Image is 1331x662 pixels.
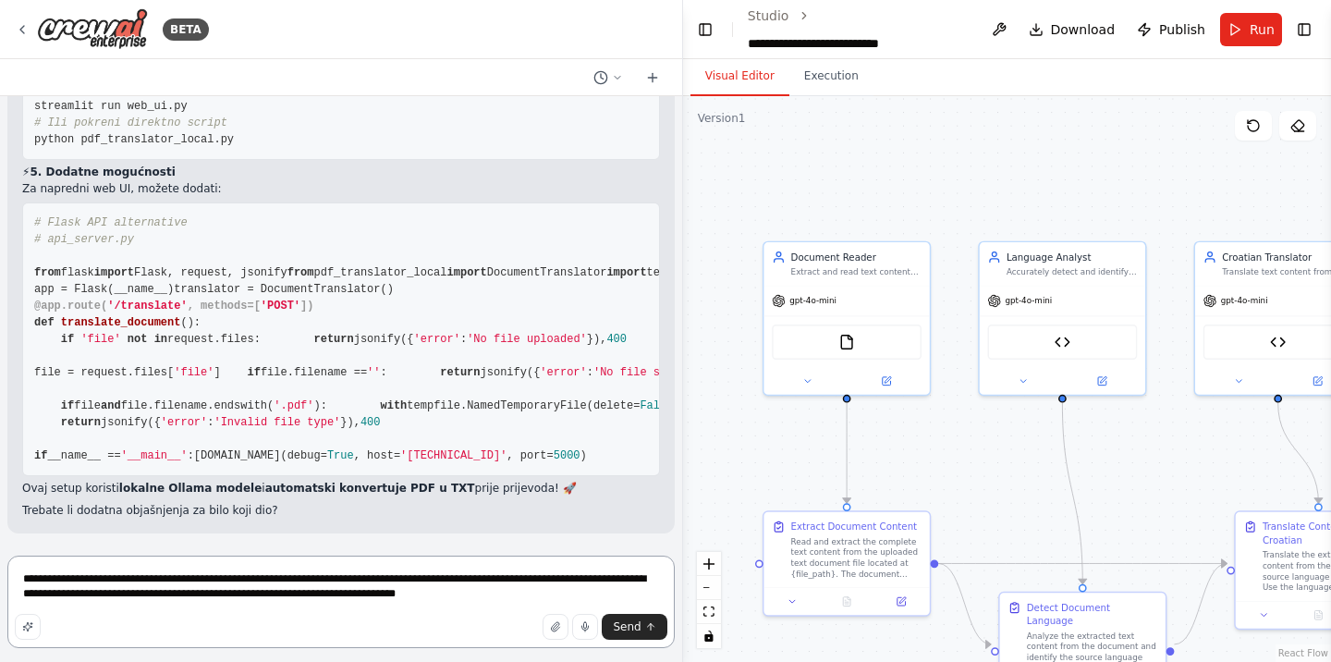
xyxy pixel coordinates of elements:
[1250,20,1275,39] span: Run
[1271,403,1325,504] g: Edge from ab4b2065-b965-40f1-a4dd-b61a2f792f01 to cbc9f61e-9d0a-460a-b9f1-1c1e9baea6e3
[128,333,148,346] span: not
[647,266,701,279] span: tempfile
[261,300,300,313] span: 'POST'
[15,614,41,640] button: Improve this prompt
[1220,13,1282,46] button: Run
[447,266,487,279] span: import
[938,557,1227,570] g: Edge from 9ad75230-f0e8-44e3-a79a-0af77b35178c to cbc9f61e-9d0a-460a-b9f1-1c1e9baea6e3
[163,18,209,41] div: BETA
[22,480,660,496] p: Ovaj setup koristi i prije prijevoda! 🚀
[161,416,207,429] span: 'error'
[460,333,467,346] span: :
[698,111,746,126] div: Version 1
[174,366,214,379] span: 'file'
[1005,296,1052,307] span: gpt-4o-mini
[34,216,188,229] span: # Flask API alternative
[789,57,873,96] button: Execution
[1174,557,1227,651] g: Edge from 5ecee8b4-336b-4db1-a70a-9a9f8b6578ad to cbc9f61e-9d0a-460a-b9f1-1c1e9baea6e3
[287,266,314,279] span: from
[790,536,921,580] div: Read and extract the complete text content from the uploaded text document file located at {file_...
[360,416,381,429] span: 400
[119,482,262,495] strong: lokalne Ollama modele
[354,449,400,462] span: , host=
[1270,334,1286,349] img: LibreTranslator
[481,366,541,379] span: jsonify({
[22,164,660,180] h2: ⚡
[467,333,587,346] span: 'No file uploaded'
[790,266,921,277] div: Extract and read text content from uploaded documents in various formats (PDF, DOCX, ODT). Provid...
[1056,403,1089,584] g: Edge from de4a13d8-8b23-49ea-807e-871279dae2ac to 5ecee8b4-336b-4db1-a70a-9a9f8b6578ad
[507,449,553,462] span: , port=
[587,333,607,346] span: }),
[1051,20,1116,39] span: Download
[697,624,721,648] button: toggle interactivity
[1159,20,1205,39] span: Publish
[697,552,721,648] div: React Flow controls
[180,316,201,329] span: ():
[314,266,447,279] span: pdf_translator_local
[407,399,640,412] span: tempfile.NamedTemporaryFile(delete=
[340,416,360,429] span: }),
[613,619,641,634] span: Send
[790,251,921,264] div: Document Reader
[543,614,568,640] button: Upload files
[61,333,74,346] span: if
[381,399,408,412] span: with
[327,449,354,462] span: True
[34,316,55,329] span: def
[214,416,340,429] span: 'Invalid file type'
[1278,648,1328,658] a: React Flow attribution
[134,266,287,279] span: Flask, request, jsonify
[1007,266,1137,277] div: Accurately detect and identify the language of text content using advanced language detection tec...
[167,333,261,346] span: request.files:
[34,233,134,246] span: # api_server.py
[34,266,61,279] span: from
[34,366,174,379] span: file = request.files[
[80,333,120,346] span: 'file'
[697,600,721,624] button: fit view
[1220,296,1267,307] span: gpt-4o-mini
[414,333,460,346] span: 'error'
[587,366,593,379] span: :
[314,399,327,412] span: ):
[22,502,660,519] p: Trebate li dodatna objašnjenja za bilo koji dio?
[580,449,587,462] span: )
[22,180,660,197] p: Za napredni web UI, možete dodati:
[61,266,94,279] span: flask
[586,67,630,89] button: Switch to previous chat
[748,6,970,53] nav: breadcrumb
[154,333,167,346] span: in
[37,8,148,50] img: Logo
[789,296,836,307] span: gpt-4o-mini
[34,283,174,296] span: app = Flask(__name__)
[188,300,261,313] span: , methods=[
[207,416,214,429] span: :
[840,403,854,504] g: Edge from 291fd40e-bc4e-4139-aefb-11dfdf8e4165 to 9ad75230-f0e8-44e3-a79a-0af77b35178c
[694,17,717,43] button: Hide left sidebar
[34,133,234,146] span: python pdf_translator_local.py
[247,366,260,379] span: if
[572,614,598,640] button: Click to speak your automation idea
[697,552,721,576] button: zoom in
[763,241,931,397] div: Document ReaderExtract and read text content from uploaded documents in various formats (PDF, DOC...
[838,334,854,349] img: FileReadTool
[638,67,667,89] button: Start a new chat
[381,366,387,379] span: :
[188,449,194,462] span: :
[34,116,227,129] span: # Ili pokreni direktno script
[30,165,175,178] strong: 5. Dodatne mogućnosti
[790,520,917,533] div: Extract Document Content
[1064,374,1140,389] button: Open in side panel
[938,557,991,651] g: Edge from 9ad75230-f0e8-44e3-a79a-0af77b35178c to 5ecee8b4-336b-4db1-a70a-9a9f8b6578ad
[367,366,380,379] span: ''
[61,399,74,412] span: if
[640,399,673,412] span: False
[194,449,327,462] span: [DOMAIN_NAME](debug=
[34,300,107,313] span: @app.route(
[763,510,931,616] div: Extract Document ContentRead and extract the complete text content from the uploaded text documen...
[1054,334,1069,349] img: LibreTranslate Language Detector
[354,333,414,346] span: jsonify({
[214,366,220,379] span: ]
[440,366,480,379] span: return
[61,416,101,429] span: return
